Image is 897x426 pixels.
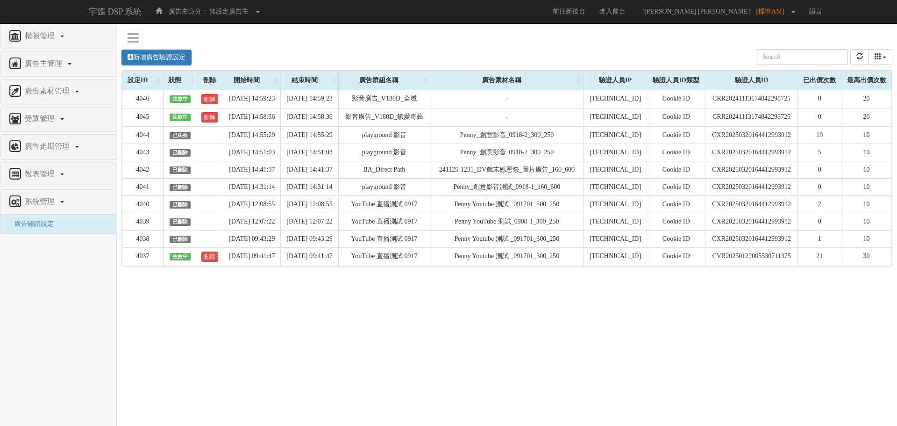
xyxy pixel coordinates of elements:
[170,218,191,226] span: 已刪除
[281,126,338,144] td: [DATE] 14:55:29
[209,8,249,15] span: 無設定廣告主
[647,195,705,213] td: Cookie ID
[281,195,338,213] td: [DATE] 12:08:55
[647,90,705,108] td: Cookie ID
[705,213,797,230] td: CXR20250320164412993912
[338,178,430,195] td: playground 影音
[122,90,164,108] td: 4046
[122,71,163,90] div: 設定ID
[705,108,797,126] td: CRR20241113174842298725
[798,195,841,213] td: 2
[430,230,584,247] td: Penny Youtube 測試 _091701_300_250
[7,220,54,227] a: 廣告驗證設定
[647,71,705,90] div: 驗證人員ID類型
[170,149,191,157] span: 已刪除
[122,161,164,178] td: 4042
[223,247,281,266] td: [DATE] 09:41:47
[584,108,647,126] td: [TECHNICAL_ID]
[756,8,789,15] span: [標準AM]
[647,126,705,144] td: Cookie ID
[850,49,869,65] button: refresh
[281,71,338,90] div: 結束時間
[798,90,841,108] td: 0
[22,170,59,178] span: 報表管理
[338,126,430,144] td: playground 影音
[281,213,338,230] td: [DATE] 12:07:22
[281,161,338,178] td: [DATE] 14:41:37
[584,178,647,195] td: [TECHNICAL_ID]
[281,90,338,108] td: [DATE] 14:59:23
[584,230,647,247] td: [TECHNICAL_ID]
[338,108,430,126] td: 影音廣告_V180D_鎖愛奇藝
[430,178,584,195] td: Penny_創意影音測試_0918-1_160_600
[223,161,281,178] td: [DATE] 14:41:37
[22,197,59,205] span: 系統管理
[841,230,892,247] td: 10
[338,195,430,213] td: YouTube 直播測試 0917
[7,29,109,44] a: 權限管理
[430,195,584,213] td: Penny Youtube 測試 _091701_300_250
[841,71,891,90] div: 最高出價次數
[338,144,430,161] td: playground 影音
[170,201,191,209] span: 已刪除
[584,195,647,213] td: [TECHNICAL_ID]
[798,144,841,161] td: 5
[584,71,647,90] div: 驗證人員IP
[798,247,841,266] td: 21
[705,161,797,178] td: CXR20250320164412993912
[647,230,705,247] td: Cookie ID
[223,178,281,195] td: [DATE] 14:31:14
[647,178,705,195] td: Cookie ID
[122,144,164,161] td: 4043
[841,178,892,195] td: 10
[201,94,218,104] a: 刪除
[122,247,164,266] td: 4037
[705,90,797,108] td: CRR20241113174842298725
[169,8,208,15] span: 廣告主身分：
[7,195,109,209] a: 系統管理
[798,230,841,247] td: 1
[584,90,647,108] td: [TECHNICAL_ID]
[338,247,430,266] td: YouTube 直播測試 0917
[122,108,164,126] td: 4045
[430,144,584,161] td: Penny_創意影音_0918-2_300_250
[705,247,797,266] td: CVR20250122005530711375
[170,236,191,243] span: 已刪除
[223,144,281,161] td: [DATE] 14:51:03
[122,126,164,144] td: 4044
[338,213,430,230] td: YouTube 直播測試 0917
[430,161,584,178] td: 241125-1231_DV歲末感恩祭_圖片廣告_160_600
[584,213,647,230] td: [TECHNICAL_ID]
[22,115,59,123] span: 受眾管理
[170,95,191,103] span: 生效中
[7,57,109,72] a: 廣告主管理
[201,112,218,123] a: 刪除
[841,144,892,161] td: 10
[798,213,841,230] td: 0
[869,49,893,65] div: Columns
[170,114,191,121] span: 生效中
[121,50,192,65] a: 新增廣告驗證設定
[170,166,191,174] span: 已刪除
[430,247,584,266] td: Penny Youtube 測試 _091701_300_250
[798,161,841,178] td: 0
[223,71,280,90] div: 開始時間
[281,144,338,161] td: [DATE] 14:51:03
[430,126,584,144] td: Penny_創意影音_0918-2_300_250
[757,49,848,65] input: Search
[22,32,59,40] span: 權限管理
[584,126,647,144] td: [TECHNICAL_ID]
[584,247,647,266] td: [TECHNICAL_ID]
[338,161,430,178] td: BA_Direct Path
[647,213,705,230] td: Cookie ID
[22,142,74,150] span: 廣告走期管理
[281,230,338,247] td: [DATE] 09:43:29
[705,230,797,247] td: CXR20250320164412993912
[201,252,218,262] a: 刪除
[584,161,647,178] td: [TECHNICAL_ID]
[647,144,705,161] td: Cookie ID
[430,213,584,230] td: Penny YouTube 測試_0908-1_300_250
[705,71,797,90] div: 驗證人員ID
[197,71,223,90] div: 刪除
